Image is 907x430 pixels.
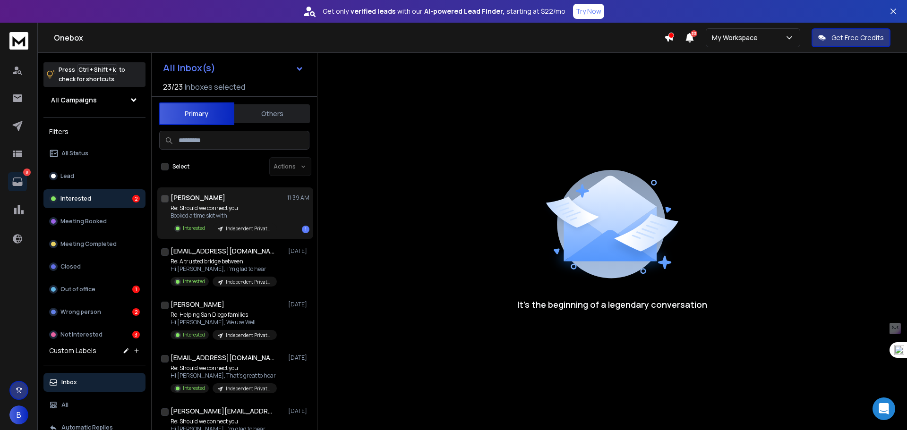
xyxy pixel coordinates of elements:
[171,258,277,265] p: Re: A trusted bridge between
[43,212,145,231] button: Meeting Booked
[171,265,277,273] p: Hi [PERSON_NAME], I’m glad to hear
[163,81,183,93] span: 23 / 23
[185,81,245,93] h3: Inboxes selected
[234,103,310,124] button: Others
[226,278,271,286] p: Independent Private Pay OT and PT
[9,405,28,424] button: B
[49,346,96,355] h3: Custom Labels
[226,332,271,339] p: Independent Private Pay OT and PT
[288,407,309,415] p: [DATE]
[43,257,145,276] button: Closed
[60,240,117,248] p: Meeting Completed
[517,298,707,311] p: It’s the beginning of a legendary conversation
[576,7,601,16] p: Try Now
[163,63,215,73] h1: All Inbox(s)
[183,225,205,232] p: Interested
[171,418,277,425] p: Re: Should we connect you
[171,193,225,202] h1: [PERSON_NAME]
[54,32,664,43] h1: Onebox
[171,311,277,319] p: Re: Helping San Diego families
[183,385,205,392] p: Interested
[873,397,895,420] div: Open Intercom Messenger
[43,280,145,299] button: Out of office1
[183,331,205,338] p: Interested
[60,286,95,293] p: Out of office
[159,102,234,125] button: Primary
[8,172,27,191] a: 8
[691,30,697,37] span: 33
[288,301,309,308] p: [DATE]
[43,303,145,321] button: Wrong person2
[59,65,125,84] p: Press to check for shortcuts.
[171,364,277,372] p: Re: Should we connect you
[43,91,145,110] button: All Campaigns
[43,189,145,208] button: Interested2
[424,7,505,16] strong: AI-powered Lead Finder,
[43,144,145,163] button: All Status
[61,401,68,409] p: All
[60,263,81,270] p: Closed
[43,396,145,414] button: All
[51,95,97,105] h1: All Campaigns
[351,7,395,16] strong: verified leads
[60,308,101,316] p: Wrong person
[77,64,117,75] span: Ctrl + Shift + k
[61,150,88,157] p: All Status
[302,226,309,233] div: 1
[323,7,565,16] p: Get only with our starting at $22/mo
[132,195,140,202] div: 2
[43,325,145,344] button: Not Interested3
[812,28,890,47] button: Get Free Credits
[43,125,145,138] h3: Filters
[9,32,28,50] img: logo
[60,172,74,180] p: Lead
[226,225,271,232] p: Independent Private Pay OT and PT
[61,379,77,386] p: Inbox
[43,235,145,253] button: Meeting Completed
[171,300,224,309] h1: [PERSON_NAME]
[171,319,277,326] p: Hi [PERSON_NAME], We use Well
[171,204,277,212] p: Re: Should we connect you
[60,331,103,338] p: Not Interested
[171,372,277,379] p: Hi [PERSON_NAME], That’s great to hear
[172,163,189,170] label: Select
[43,167,145,185] button: Lead
[831,33,884,42] p: Get Free Credits
[60,218,107,225] p: Meeting Booked
[171,246,274,256] h1: [EMAIL_ADDRESS][DOMAIN_NAME]
[60,195,91,202] p: Interested
[712,33,762,42] p: My Workspace
[171,212,277,219] p: Booked a time slot with
[288,247,309,255] p: [DATE]
[132,308,140,316] div: 2
[573,4,604,19] button: Try Now
[43,373,145,392] button: Inbox
[183,278,205,285] p: Interested
[132,331,140,338] div: 3
[171,353,274,363] h1: [EMAIL_ADDRESS][DOMAIN_NAME]
[226,385,271,392] p: Independent Private Pay OT and PT
[23,169,31,176] p: 8
[171,406,274,416] h1: [PERSON_NAME][EMAIL_ADDRESS][DOMAIN_NAME]
[132,286,140,293] div: 1
[894,345,904,355] img: one_i.png
[288,354,309,362] p: [DATE]
[155,59,311,77] button: All Inbox(s)
[287,194,309,202] p: 11:39 AM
